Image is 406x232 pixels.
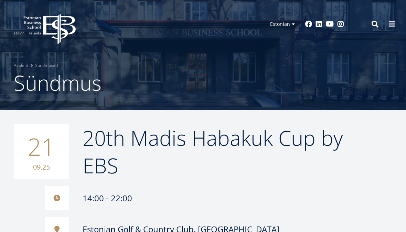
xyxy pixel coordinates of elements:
span: 20th Madis Habakuk Cup by EBS [83,124,343,180]
a: Sündmused [35,62,58,69]
div: 21 [14,124,69,179]
a: Facebook [305,21,312,28]
a: Linkedin [316,21,322,28]
a: Instagram [337,21,344,28]
a: Avaleht [14,62,28,69]
a: Youtube [326,21,334,28]
small: 09.25 [21,162,62,172]
div: 14:00 - 22:00 [45,186,372,210]
h1: Sündmus [14,69,392,97]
